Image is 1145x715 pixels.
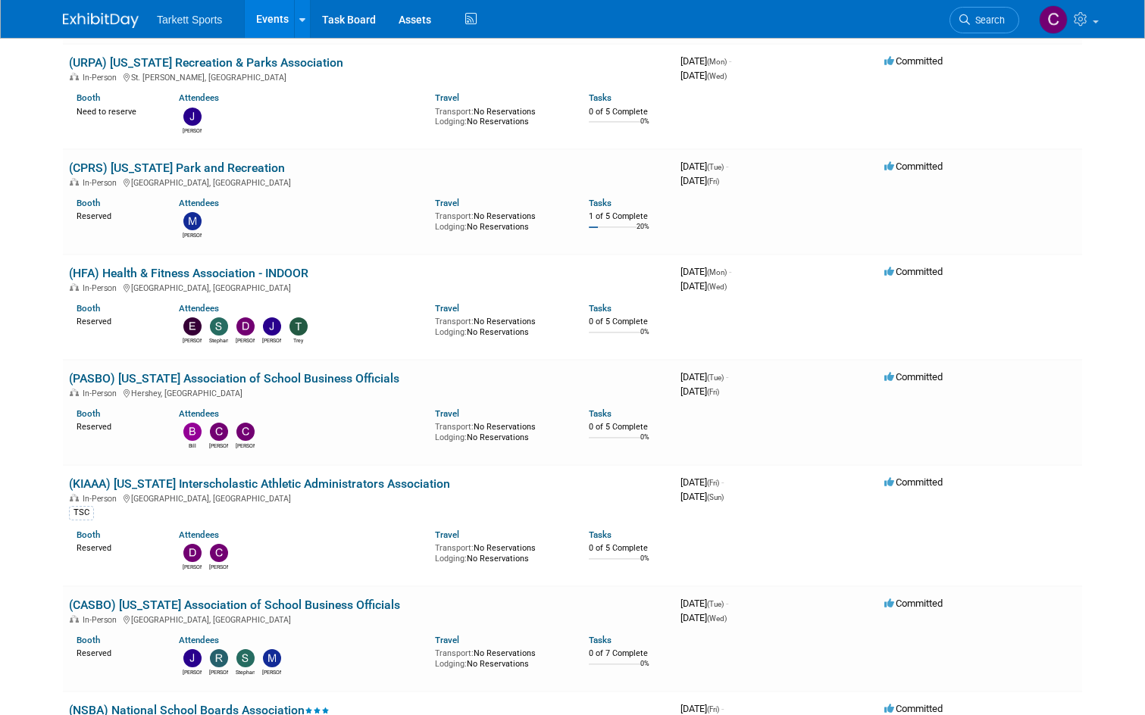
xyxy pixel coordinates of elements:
[183,108,202,126] img: Jed Easterbrook
[680,55,731,67] span: [DATE]
[707,268,727,276] span: (Mon)
[435,208,566,232] div: No Reservations No Reservations
[680,70,727,81] span: [DATE]
[179,198,219,208] a: Attendees
[435,104,566,127] div: No Reservations No Reservations
[77,314,156,327] div: Reserved
[236,423,255,441] img: Christa Collins
[77,198,100,208] a: Booth
[435,540,566,564] div: No Reservations No Reservations
[70,178,79,186] img: In-Person Event
[183,544,202,562] img: David Ross
[884,55,943,67] span: Committed
[884,371,943,382] span: Committed
[721,476,724,488] span: -
[589,635,612,645] a: Tasks
[435,198,459,208] a: Travel
[435,317,474,326] span: Transport:
[680,175,719,186] span: [DATE]
[707,283,727,291] span: (Wed)
[69,506,94,520] div: TSC
[236,336,255,345] div: David Dwyer
[680,612,727,623] span: [DATE]
[77,635,100,645] a: Booth
[69,70,668,83] div: St. [PERSON_NAME], [GEOGRAPHIC_DATA]
[640,433,649,454] td: 0%
[680,161,728,172] span: [DATE]
[680,266,731,277] span: [DATE]
[179,92,219,103] a: Attendees
[640,554,649,575] td: 0%
[640,660,649,680] td: 0%
[589,92,612,103] a: Tasks
[884,161,943,172] span: Committed
[236,667,255,676] div: Stephane Leudet de la Vallee
[70,615,79,623] img: In-Person Event
[680,476,724,488] span: [DATE]
[183,441,202,450] div: Bill Bamer
[435,635,459,645] a: Travel
[69,266,308,280] a: (HFA) Health & Fitness Association - INDOOR
[435,303,459,314] a: Travel
[589,317,668,327] div: 0 of 5 Complete
[183,126,202,135] div: Jed Easterbrook
[589,648,668,659] div: 0 of 7 Complete
[680,598,728,609] span: [DATE]
[707,614,727,623] span: (Wed)
[589,529,612,540] a: Tasks
[77,529,100,540] a: Booth
[83,73,121,83] span: In-Person
[435,659,467,669] span: Lodging:
[589,198,612,208] a: Tasks
[77,408,100,419] a: Booth
[183,230,202,239] div: Mason Farnsworth
[77,419,156,432] div: Reserved
[210,317,228,336] img: Stephane Leudet de la Vallee
[726,161,728,172] span: -
[69,55,343,70] a: (URPA) [US_STATE] Recreation & Parks Association
[721,703,724,714] span: -
[680,280,727,292] span: [DATE]
[70,73,79,80] img: In-Person Event
[70,494,79,501] img: In-Person Event
[183,317,202,336] img: Emma Bohn
[435,314,566,337] div: No Reservations No Reservations
[183,667,202,676] div: Jeff Dickey
[680,703,724,714] span: [DATE]
[236,317,255,336] img: David Dwyer
[707,493,724,501] span: (Sun)
[707,479,719,487] span: (Fri)
[435,422,474,432] span: Transport:
[435,211,474,221] span: Transport:
[435,107,474,117] span: Transport:
[69,176,668,188] div: [GEOGRAPHIC_DATA], [GEOGRAPHIC_DATA]
[83,283,121,293] span: In-Person
[707,373,724,382] span: (Tue)
[289,336,308,345] div: Trey Shipman
[435,408,459,419] a: Travel
[435,554,467,564] span: Lodging:
[435,92,459,103] a: Travel
[435,117,467,126] span: Lodging:
[83,615,121,625] span: In-Person
[884,266,943,277] span: Committed
[69,613,668,625] div: [GEOGRAPHIC_DATA], [GEOGRAPHIC_DATA]
[83,178,121,188] span: In-Person
[70,283,79,291] img: In-Person Event
[236,441,255,450] div: Christa Collins
[589,422,668,432] div: 0 of 5 Complete
[884,598,943,609] span: Committed
[435,327,467,337] span: Lodging:
[707,600,724,608] span: (Tue)
[70,389,79,396] img: In-Person Event
[263,317,281,336] img: Jeff Sackman
[69,476,450,491] a: (KIAAA) [US_STATE] Interscholastic Athletic Administrators Association
[707,58,727,66] span: (Mon)
[680,491,724,502] span: [DATE]
[707,72,727,80] span: (Wed)
[83,494,121,504] span: In-Person
[680,371,728,382] span: [DATE]
[589,303,612,314] a: Tasks
[63,13,139,28] img: ExhibitDay
[949,7,1019,33] a: Search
